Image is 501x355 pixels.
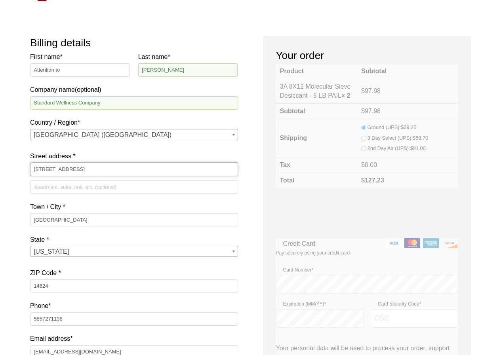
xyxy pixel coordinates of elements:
label: Street address [30,151,238,161]
iframe: reCAPTCHA [276,197,396,228]
span: (optional) [75,86,101,93]
h3: Billing details [30,36,238,49]
span: Country / Region [30,129,238,140]
label: Town / City [30,201,238,212]
label: State [30,234,238,245]
label: Email address [30,333,238,344]
h3: Your order [276,49,459,62]
label: Company name [30,51,238,95]
label: Last name [138,51,238,62]
label: Country / Region [30,117,238,128]
input: Apartment, suite, unit, etc. (optional) [30,180,238,194]
span: New York [30,246,238,257]
label: First name [30,51,130,62]
span: State [30,246,238,257]
span: United States (US) [30,129,238,140]
input: House number and street name [30,162,238,176]
label: ZIP Code [30,268,238,278]
label: Phone [30,300,238,311]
